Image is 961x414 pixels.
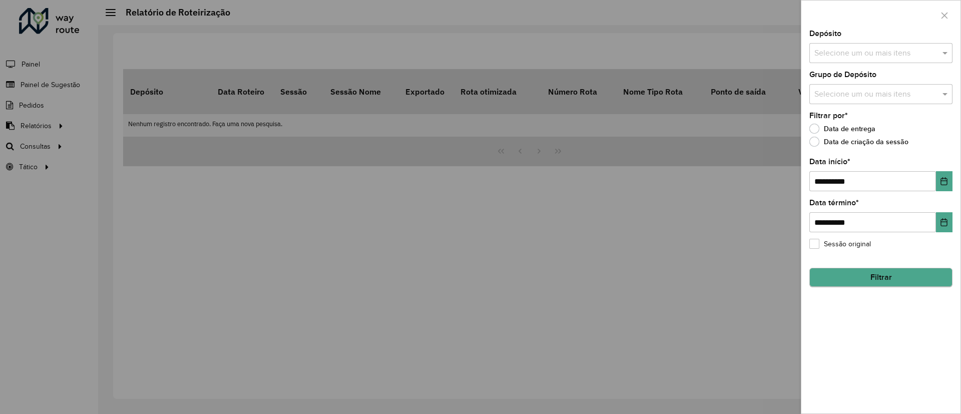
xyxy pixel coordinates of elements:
[809,28,841,40] label: Depósito
[936,212,952,232] button: Choose Date
[936,171,952,191] button: Choose Date
[809,110,848,122] label: Filtrar por
[809,268,952,287] button: Filtrar
[809,137,908,147] label: Data de criação da sessão
[809,69,876,81] label: Grupo de Depósito
[809,239,871,249] label: Sessão original
[809,124,875,134] label: Data de entrega
[809,197,859,209] label: Data término
[809,156,850,168] label: Data início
